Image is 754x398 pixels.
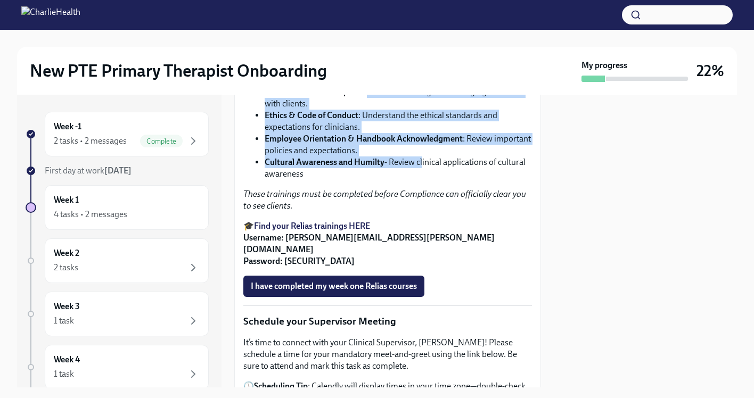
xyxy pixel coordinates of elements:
[265,87,358,97] strong: De-Escalation Techniques
[243,233,495,266] strong: Username: [PERSON_NAME][EMAIL_ADDRESS][PERSON_NAME][DOMAIN_NAME] Password: [SECURITY_DATA]
[30,60,327,81] h2: New PTE Primary Therapist Onboarding
[54,209,127,220] div: 4 tasks • 2 messages
[26,185,209,230] a: Week 14 tasks • 2 messages
[581,60,627,71] strong: My progress
[54,315,74,327] div: 1 task
[54,368,74,380] div: 1 task
[54,354,80,366] h6: Week 4
[26,112,209,156] a: Week -12 tasks • 2 messagesComplete
[54,247,79,259] h6: Week 2
[26,165,209,177] a: First day at work[DATE]
[54,301,80,312] h6: Week 3
[243,220,532,267] p: 🎓
[54,135,127,147] div: 2 tasks • 2 messages
[254,381,308,391] strong: Scheduling Tip
[696,61,724,80] h3: 22%
[265,134,463,144] strong: Employee Orientation & Handbook Acknowledgment
[54,194,79,206] h6: Week 1
[26,238,209,283] a: Week 22 tasks
[243,189,526,211] em: These trainings must be completed before Compliance can officially clear you to see clients.
[243,337,532,372] p: It’s time to connect with your Clinical Supervisor, [PERSON_NAME]! Please schedule a time for you...
[243,276,424,297] button: I have completed my week one Relias courses
[54,121,81,132] h6: Week -1
[265,110,358,120] strong: Ethics & Code of Conduct
[243,314,532,328] p: Schedule your Supervisor Meeting
[265,133,532,156] li: : Review important policies and expectations.
[54,262,78,273] div: 2 tasks
[45,165,132,176] span: First day at work
[140,137,183,145] span: Complete
[265,86,532,110] li: : Learn how to navigate challenging situations with clients.
[26,292,209,336] a: Week 31 task
[265,157,384,167] strong: Cultural Awareness and Humilty
[254,221,370,231] a: Find your Relias trainings HERE
[251,281,417,292] span: I have completed my week one Relias courses
[104,165,132,176] strong: [DATE]
[265,156,532,180] li: - Review clinical applications of cultural awareness
[26,345,209,389] a: Week 41 task
[21,6,80,23] img: CharlieHealth
[265,110,532,133] li: : Understand the ethical standards and expectations for clinicians.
